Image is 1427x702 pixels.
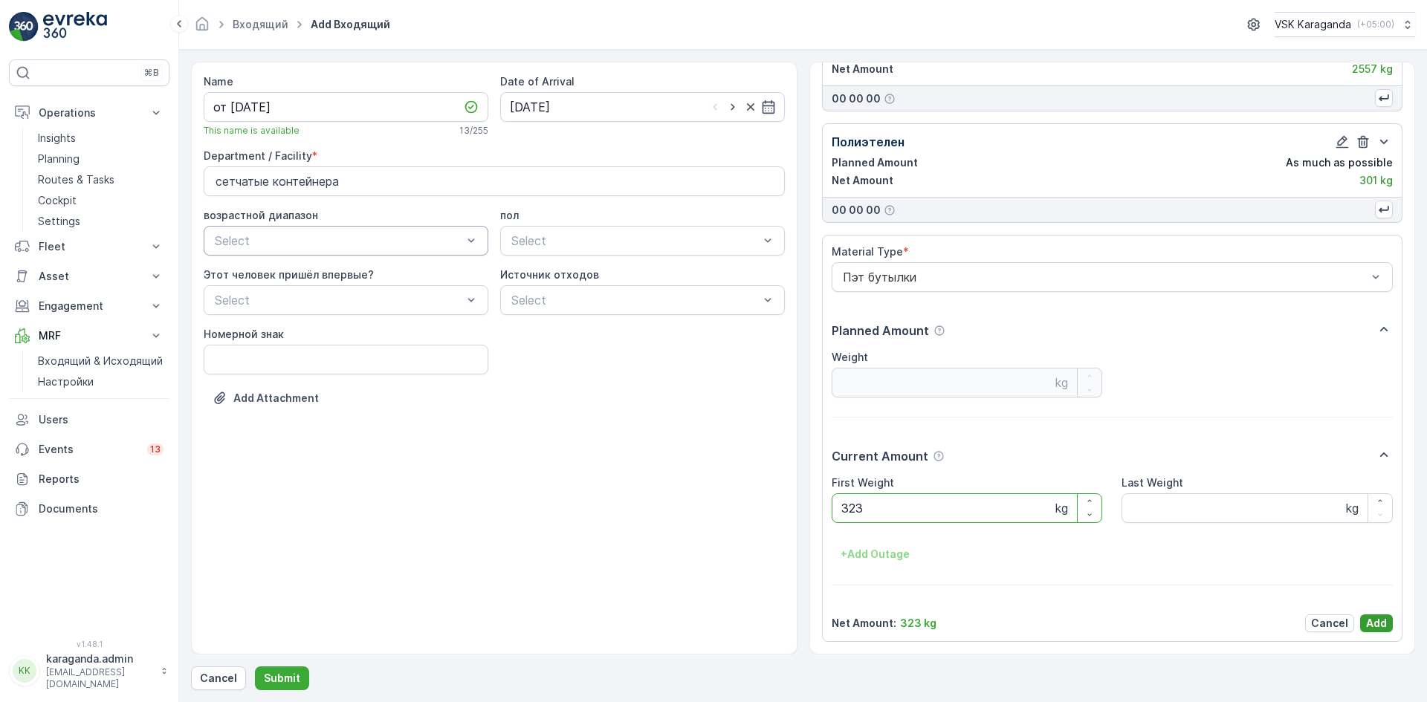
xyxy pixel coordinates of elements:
[1275,17,1351,32] p: VSK Karaganda
[900,616,936,631] p: 323 kg
[204,125,300,137] span: This name is available
[511,232,759,250] p: Select
[264,671,300,686] p: Submit
[1286,155,1393,170] p: As much as possible
[216,172,339,190] p: сетчатыe контейнера
[832,476,894,489] label: First Weight
[9,12,39,42] img: logo
[832,322,929,339] p: Planned Amount
[150,443,161,455] p: 13
[39,328,140,343] p: MRF
[1360,614,1393,632] button: Add
[832,173,893,188] p: Net Amount
[38,172,114,187] p: Routes & Tasks
[9,435,169,464] a: Events13
[38,131,76,146] p: Insights
[511,291,759,309] p: Select
[32,149,169,169] a: Planning
[233,18,288,30] a: Входящий
[500,75,575,88] label: Date of Arrival
[1346,499,1359,517] p: kg
[32,371,169,392] a: Настройки
[500,268,599,281] label: Источник отходов
[841,547,910,562] p: + Add Outage
[884,93,896,105] div: Help Tooltip Icon
[39,239,140,254] p: Fleet
[39,472,164,487] p: Reports
[38,374,94,389] p: Настройки
[38,193,77,208] p: Cockpit
[500,92,785,122] input: dd/mm/yyyy
[204,149,785,163] p: Department / Facility
[9,261,169,291] button: Asset
[9,405,169,435] a: Users
[46,651,153,666] p: karaganda.admin
[500,209,519,221] label: пол
[39,105,140,120] p: Operations
[1122,476,1183,489] label: Last Weight
[832,133,905,151] p: Полиэтелен
[1055,374,1068,391] p: kg
[832,91,881,106] p: 00 00 00
[32,190,169,211] a: Cockpit
[933,450,945,462] div: Help Tooltip Icon
[1275,12,1415,37] button: VSK Karaganda(+05:00)
[1055,499,1068,517] p: kg
[194,22,210,34] a: Homepage
[9,640,169,649] span: v 1.48.1
[39,269,140,284] p: Asset
[32,211,169,232] a: Settings
[1357,19,1394,30] p: ( +05:00 )
[832,203,881,218] p: 00 00 00
[204,386,328,410] button: Upload File
[459,125,488,137] p: 13 / 255
[39,501,164,516] p: Documents
[9,321,169,351] button: MRF
[204,209,318,221] label: возрастной диапазон
[9,232,169,261] button: Fleet
[832,542,919,566] button: +Add Outage
[9,651,169,690] button: KKkaraganda.admin[EMAIL_ADDRESS][DOMAIN_NAME]
[933,325,945,337] div: Help Tooltip Icon
[1359,173,1393,188] p: 301 kg
[200,671,237,686] p: Cancel
[32,169,169,190] a: Routes & Tasks
[38,214,80,229] p: Settings
[215,291,462,309] p: Select
[38,152,80,166] p: Planning
[32,128,169,149] a: Insights
[204,166,785,196] button: сетчатыe контейнера
[832,447,928,465] p: Current Amount
[233,391,319,406] p: Add Attachment
[9,494,169,524] a: Documents
[43,12,107,42] img: logo_light-DOdMpM7g.png
[204,328,284,340] label: Номерной знак
[215,232,462,250] p: Select
[832,155,918,170] p: Planned Amount
[39,442,138,457] p: Events
[308,17,393,32] span: Add Входящий
[832,351,868,363] label: Weight
[191,666,246,690] button: Cancel
[832,62,893,77] p: Net Amount
[13,659,36,683] div: KK
[38,354,163,368] p: Входящий & Исходящий
[32,351,169,371] a: Входящий & Исходящий
[9,98,169,128] button: Operations
[832,616,896,631] p: Net Amount :
[1311,616,1348,631] p: Cancel
[144,67,159,79] p: ⌘B
[1305,614,1354,632] button: Cancel
[884,204,896,216] div: Help Tooltip Icon
[204,75,233,88] label: Name
[1352,62,1393,77] p: 2557 kg
[46,666,153,690] p: [EMAIL_ADDRESS][DOMAIN_NAME]
[204,268,374,281] label: Этот человек пришёл впервые?
[832,245,903,258] label: Material Type
[9,291,169,321] button: Engagement
[39,299,140,313] p: Engagement
[9,464,169,494] a: Reports
[255,666,309,690] button: Submit
[39,412,164,427] p: Users
[1366,616,1387,631] p: Add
